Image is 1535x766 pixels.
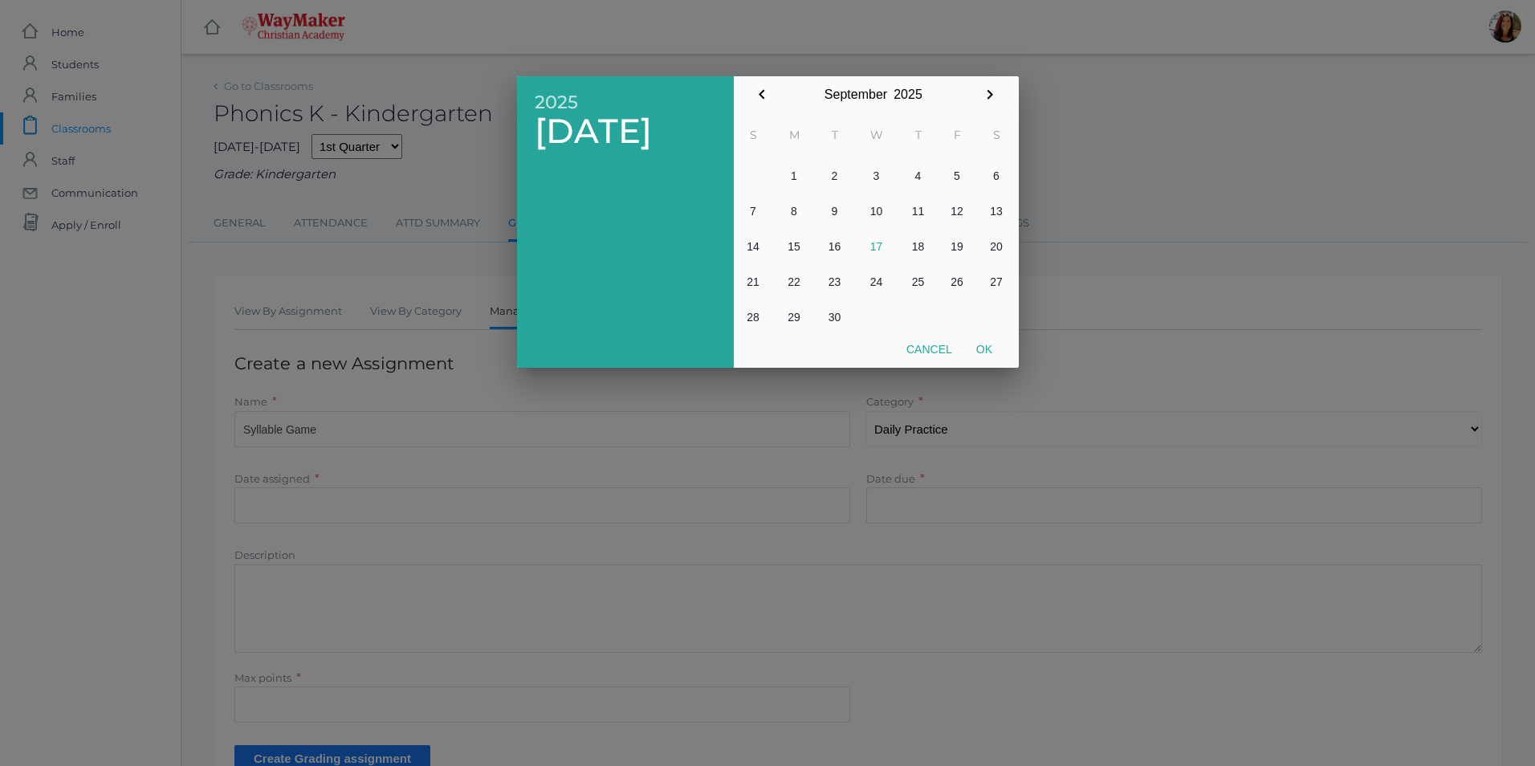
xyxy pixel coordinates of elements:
[977,229,1016,264] button: 20
[773,194,816,229] button: 8
[854,264,899,299] button: 24
[854,229,899,264] button: 17
[977,264,1016,299] button: 27
[870,128,883,142] abbr: Wednesday
[535,112,716,150] span: [DATE]
[773,264,816,299] button: 22
[816,299,854,335] button: 30
[734,264,773,299] button: 21
[915,128,922,142] abbr: Thursday
[816,229,854,264] button: 16
[938,264,977,299] button: 26
[938,194,977,229] button: 12
[734,299,773,335] button: 28
[899,229,938,264] button: 18
[938,158,977,194] button: 5
[734,229,773,264] button: 14
[773,299,816,335] button: 29
[894,335,964,364] button: Cancel
[993,128,1000,142] abbr: Saturday
[750,128,757,142] abbr: Sunday
[816,264,854,299] button: 23
[977,158,1016,194] button: 6
[854,194,899,229] button: 10
[938,229,977,264] button: 19
[535,92,716,112] span: 2025
[832,128,838,142] abbr: Tuesday
[816,158,854,194] button: 2
[789,128,800,142] abbr: Monday
[977,194,1016,229] button: 13
[854,158,899,194] button: 3
[773,229,816,264] button: 15
[899,194,938,229] button: 11
[816,194,854,229] button: 9
[954,128,961,142] abbr: Friday
[899,158,938,194] button: 4
[773,158,816,194] button: 1
[899,264,938,299] button: 25
[734,194,773,229] button: 7
[964,335,1004,364] button: Ok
